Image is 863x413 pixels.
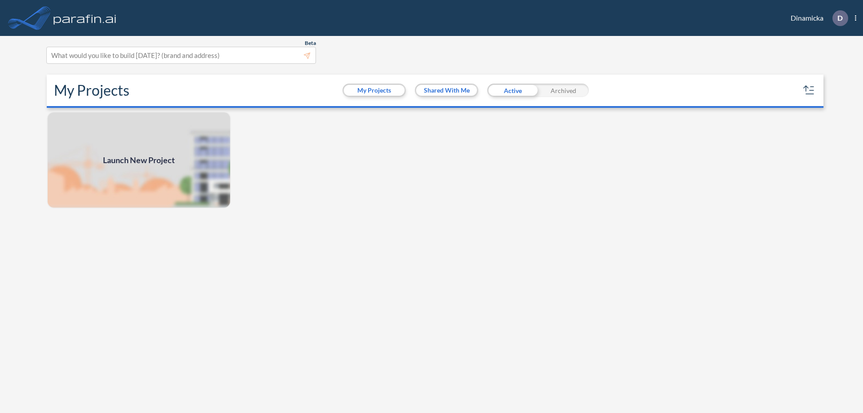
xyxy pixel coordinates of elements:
[305,40,316,47] span: Beta
[777,10,856,26] div: Dinamicka
[52,9,118,27] img: logo
[47,111,231,209] img: add
[416,85,477,96] button: Shared With Me
[47,111,231,209] a: Launch New Project
[54,82,129,99] h2: My Projects
[103,154,175,166] span: Launch New Project
[837,14,843,22] p: D
[487,84,538,97] div: Active
[538,84,589,97] div: Archived
[802,83,816,98] button: sort
[344,85,405,96] button: My Projects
